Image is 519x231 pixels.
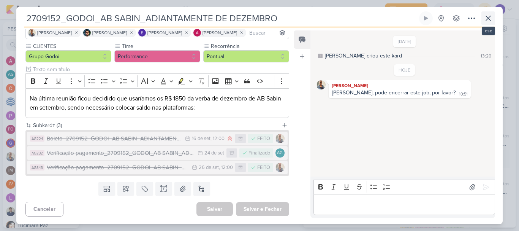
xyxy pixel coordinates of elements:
div: AG224 [30,135,44,142]
div: AG845 [30,164,44,170]
p: Na última reunião ficou decidido que usaríamos os R$ 1850 da verba de dezembro de AB Sabin em set... [30,94,285,112]
div: 16 de set [192,136,210,141]
button: Cancelar [25,202,63,217]
button: Grupo Godoi [25,50,111,62]
div: , 12:00 [219,165,233,170]
span: [PERSON_NAME] [92,29,127,36]
button: AG224 Boleto_2709152_GODOI_AB SABIN_ADIANTAMENTE DE DEZEMBRO 16 de set , 12:00 FEITO [27,132,288,145]
div: 10:51 [459,91,468,97]
div: Verificação pagamento_2709152_GODOI_AB SABIN_ADIANTAMENTE DE DEZEMBRO [47,149,194,158]
span: [PERSON_NAME] [203,29,237,36]
div: Aline Gimenez Graciano [275,148,285,158]
div: esc [482,27,495,35]
div: Boleto_2709152_GODOI_AB SABIN_ADIANTAMENTE DE DEZEMBRO [47,134,181,143]
div: 26 de set [199,165,219,170]
div: Editor editing area: main [313,194,495,215]
img: Iara Santos [275,134,285,143]
div: Editor toolbar [25,73,289,88]
div: 13:20 [481,53,491,59]
div: Subkardz (3) [33,121,278,129]
input: Buscar [248,28,287,37]
button: Performance [114,50,200,62]
div: [PERSON_NAME], pode encerrar este job, por favor? [332,89,456,96]
img: Iara Santos [316,80,326,89]
img: Iara Santos [275,163,285,172]
div: Editor editing area: main [25,88,289,118]
div: Editor toolbar [313,180,495,194]
div: FEITO [257,164,270,172]
div: Verificação pagamento_2709152_GODOI_AB SABIN_ADIANTAMENTE DE DEZEMBRO [47,163,188,172]
p: AG [277,151,283,155]
div: [PERSON_NAME] criou este kard [325,52,402,60]
button: AG845 Verificação pagamento_2709152_GODOI_AB SABIN_ADIANTAMENTE DE DEZEMBRO 26 de set , 12:00 FEITO [27,161,288,174]
img: Nelito Junior [83,29,91,37]
div: FEITO [257,135,270,143]
img: Alessandra Gomes [193,29,201,37]
img: Iara Santos [28,29,36,37]
div: , 12:00 [210,136,225,141]
label: Recorrência [210,42,289,50]
img: Eduardo Quaresma [138,29,146,37]
span: [PERSON_NAME] [147,29,182,36]
div: Finalizado [248,150,270,157]
div: 24 de set [204,151,224,156]
label: CLIENTES [32,42,111,50]
div: Ligar relógio [423,15,429,21]
button: Pontual [203,50,289,62]
label: Time [121,42,200,50]
div: Prioridade Alta [227,135,233,142]
input: Kard Sem Título [24,11,418,25]
div: [PERSON_NAME] [330,82,469,89]
div: AG232 [30,150,44,156]
button: AG232 Verificação pagamento_2709152_GODOI_AB SABIN_ADIANTAMENTE DE DEZEMBRO 24 de set Finalizado AG [27,146,288,160]
span: [PERSON_NAME] [37,29,72,36]
input: Texto sem título [32,65,289,73]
